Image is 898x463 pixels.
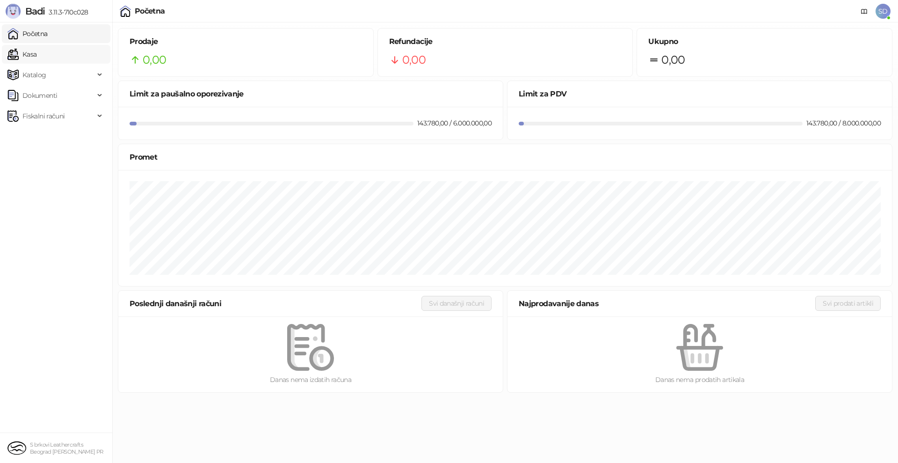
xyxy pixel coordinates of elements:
[22,107,65,125] span: Fiskalni računi
[7,45,36,64] a: Kasa
[519,88,881,100] div: Limit za PDV
[522,375,877,385] div: Danas nema prodatih artikala
[143,51,166,69] span: 0,00
[45,8,88,16] span: 3.11.3-710c028
[22,86,57,105] span: Dokumenti
[7,24,48,43] a: Početna
[876,4,891,19] span: SD
[30,441,103,455] small: S brkovi Leathercrafts Beograd [PERSON_NAME] PR
[857,4,872,19] a: Dokumentacija
[519,298,815,309] div: Najprodavanije danas
[135,7,165,15] div: Početna
[6,4,21,19] img: Logo
[130,88,492,100] div: Limit za paušalno oporezivanje
[815,296,881,311] button: Svi prodati artikli
[22,66,46,84] span: Katalog
[133,375,488,385] div: Danas nema izdatih računa
[130,298,421,309] div: Poslednji današnji računi
[661,51,685,69] span: 0,00
[402,51,426,69] span: 0,00
[804,118,883,128] div: 143.780,00 / 8.000.000,00
[130,36,362,47] h5: Prodaje
[7,439,26,457] img: 64x64-companyLogo-a112a103-5c05-4bb6-bef4-cc84a03c1f05.png
[130,151,881,163] div: Promet
[389,36,622,47] h5: Refundacije
[415,118,493,128] div: 143.780,00 / 6.000.000,00
[25,6,45,17] span: Badi
[421,296,492,311] button: Svi današnji računi
[648,36,881,47] h5: Ukupno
